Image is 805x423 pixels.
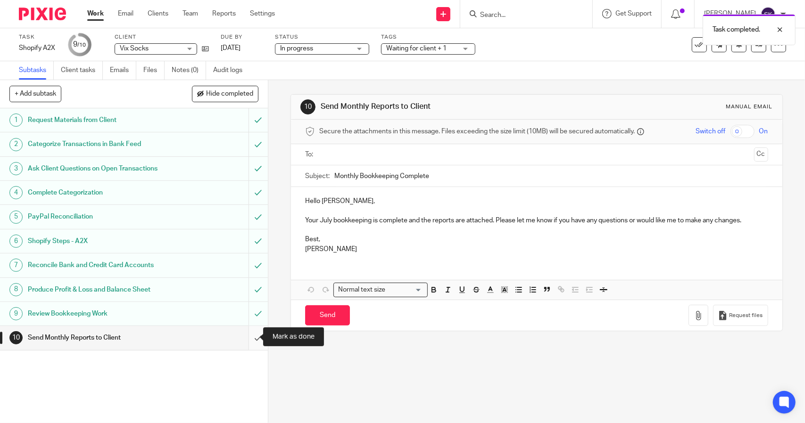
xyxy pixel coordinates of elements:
[120,45,149,52] span: Vix Socks
[28,210,169,224] h1: PayPal Reconciliation
[148,9,168,18] a: Clients
[696,127,726,136] span: Switch off
[9,259,23,272] div: 7
[28,234,169,248] h1: Shopify Steps - A2X
[19,33,57,41] label: Task
[305,150,315,159] label: To:
[713,305,768,326] button: Request files
[9,86,61,102] button: + Add subtask
[78,42,86,48] small: /10
[192,86,258,102] button: Hide completed
[28,307,169,321] h1: Review Bookkeeping Work
[9,162,23,175] div: 3
[754,147,768,162] button: Cc
[321,102,557,112] h1: Send Monthly Reports to Client
[381,33,475,41] label: Tags
[28,137,169,151] h1: Categorize Transactions in Bank Feed
[183,9,198,18] a: Team
[110,61,136,80] a: Emails
[388,285,422,295] input: Search for option
[730,312,763,319] span: Request files
[726,103,773,111] div: Manual email
[333,283,428,297] div: Search for option
[212,9,236,18] a: Reports
[9,211,23,224] div: 5
[280,45,313,52] span: In progress
[28,186,169,200] h1: Complete Categorization
[9,283,23,296] div: 8
[9,307,23,320] div: 9
[386,45,447,52] span: Waiting for client + 1
[761,7,776,22] img: svg%3E
[305,216,768,225] p: Your July bookkeeping is complete and the reports are attached. Please let me know if you have an...
[172,61,206,80] a: Notes (0)
[206,90,253,98] span: Hide completed
[143,61,165,80] a: Files
[28,162,169,176] h1: Ask Client Questions on Open Transactions
[9,138,23,151] div: 2
[9,235,23,248] div: 6
[118,9,133,18] a: Email
[74,39,86,50] div: 9
[305,305,350,325] input: Send
[336,285,387,295] span: Normal text size
[275,33,369,41] label: Status
[9,114,23,127] div: 1
[19,8,66,20] img: Pixie
[61,61,103,80] a: Client tasks
[250,9,275,18] a: Settings
[305,244,768,254] p: [PERSON_NAME]
[319,127,635,136] span: Secure the attachments in this message. Files exceeding the size limit (10MB) will be secured aut...
[221,45,241,51] span: [DATE]
[305,235,768,244] p: Best,
[19,43,57,53] div: Shopify A2X
[9,186,23,199] div: 4
[19,61,54,80] a: Subtasks
[305,171,330,181] label: Subject:
[213,61,249,80] a: Audit logs
[759,127,768,136] span: On
[28,283,169,297] h1: Produce Profit & Loss and Balance Sheet
[300,99,315,114] div: 10
[713,25,760,34] p: Task completed.
[87,9,104,18] a: Work
[28,331,169,345] h1: Send Monthly Reports to Client
[221,33,263,41] label: Due by
[9,331,23,344] div: 10
[115,33,209,41] label: Client
[28,258,169,272] h1: Reconcile Bank and Credit Card Accounts
[28,113,169,127] h1: Request Materials from Client
[305,196,768,206] p: Hello [PERSON_NAME],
